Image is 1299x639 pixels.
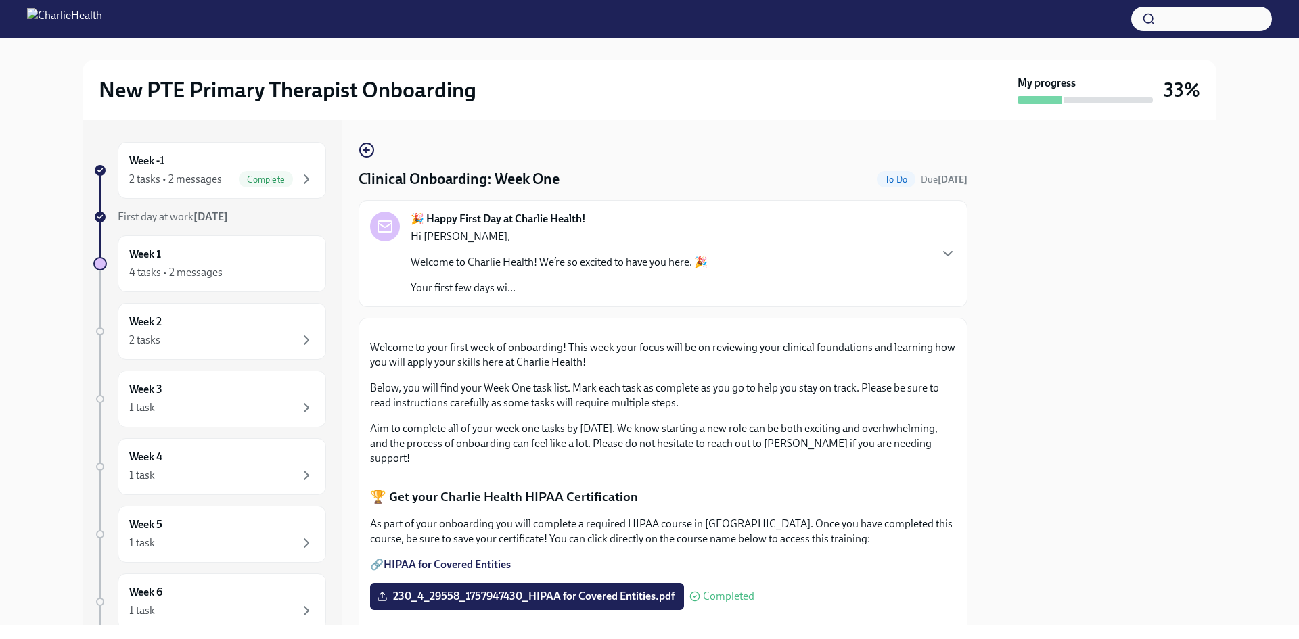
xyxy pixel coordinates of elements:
[703,591,754,602] span: Completed
[129,603,155,618] div: 1 task
[411,229,708,244] p: Hi [PERSON_NAME],
[1164,78,1200,102] h3: 33%
[129,333,160,348] div: 2 tasks
[129,153,164,168] h6: Week -1
[93,573,326,630] a: Week 61 task
[129,536,155,550] div: 1 task
[129,172,222,187] div: 2 tasks • 2 messages
[193,210,228,223] strong: [DATE]
[129,382,162,397] h6: Week 3
[129,450,162,465] h6: Week 4
[93,235,326,292] a: Week 14 tasks • 2 messages
[129,314,162,329] h6: Week 2
[118,210,228,223] span: First day at work
[27,8,102,30] img: CharlieHealth
[411,212,586,227] strong: 🎉 Happy First Day at Charlie Health!
[129,468,155,483] div: 1 task
[411,281,708,295] p: Your first few days wi...
[370,557,956,572] p: 🔗
[411,255,708,270] p: Welcome to Charlie Health! We’re so excited to have you here. 🎉
[370,421,956,466] p: Aim to complete all of your week one tasks by [DATE]. We know starting a new role can be both exc...
[921,173,967,186] span: September 20th, 2025 10:00
[129,585,162,600] h6: Week 6
[129,517,162,532] h6: Week 5
[921,174,967,185] span: Due
[359,169,560,189] h4: Clinical Onboarding: Week One
[93,371,326,427] a: Week 31 task
[93,303,326,360] a: Week 22 tasks
[384,558,511,571] a: HIPAA for Covered Entities
[129,247,161,262] h6: Week 1
[370,381,956,410] p: Below, you will find your Week One task list. Mark each task as complete as you go to help you st...
[1018,76,1076,91] strong: My progress
[239,174,293,185] span: Complete
[93,438,326,495] a: Week 41 task
[129,265,223,280] div: 4 tasks • 2 messages
[877,174,915,185] span: To Do
[129,400,155,415] div: 1 task
[99,76,476,103] h2: New PTE Primary Therapist Onboarding
[93,210,326,224] a: First day at work[DATE]
[93,142,326,199] a: Week -12 tasks • 2 messagesComplete
[370,517,956,546] p: As part of your onboarding you will complete a required HIPAA course in [GEOGRAPHIC_DATA]. Once y...
[370,340,956,370] p: Welcome to your first week of onboarding! This week your focus will be on reviewing your clinical...
[938,174,967,185] strong: [DATE]
[93,506,326,563] a: Week 51 task
[370,583,684,610] label: 230_4_29558_1757947430_HIPAA for Covered Entities.pdf
[380,590,675,603] span: 230_4_29558_1757947430_HIPAA for Covered Entities.pdf
[370,488,956,506] p: 🏆 Get your Charlie Health HIPAA Certification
